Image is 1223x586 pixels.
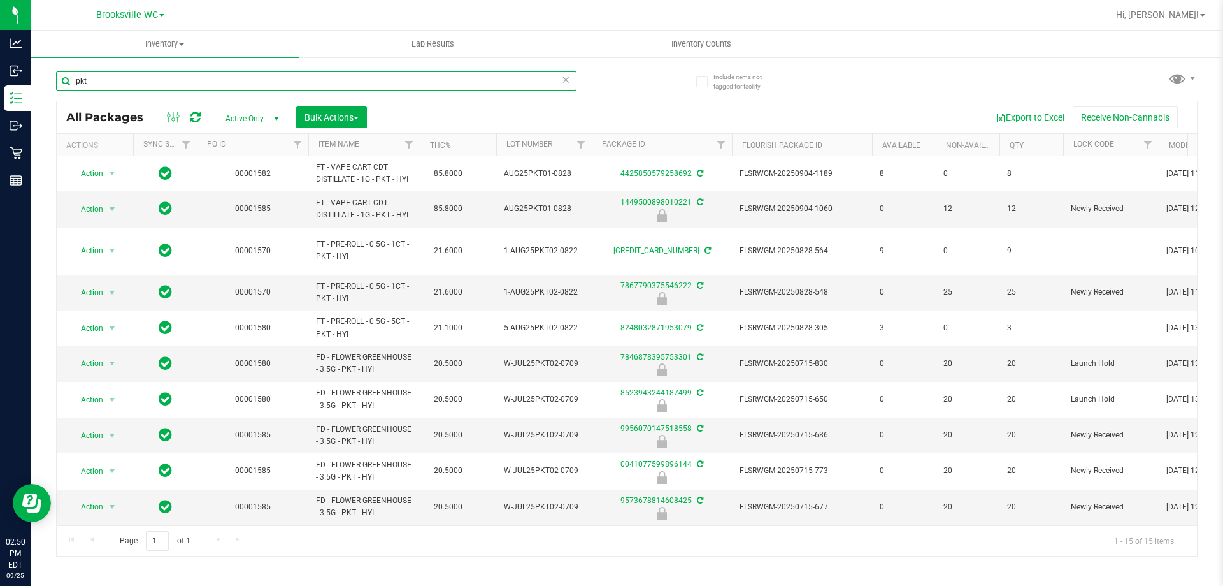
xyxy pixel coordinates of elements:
[571,134,592,156] a: Filter
[504,203,584,215] span: AUG25PKT01-0828
[880,168,928,180] span: 8
[6,536,25,571] p: 02:50 PM EDT
[695,496,703,505] span: Sync from Compliance System
[620,424,692,433] a: 9956070147518558
[109,531,201,551] span: Page of 1
[235,502,271,511] a: 00001585
[943,286,992,298] span: 25
[10,119,22,132] inline-svg: Outbound
[1007,286,1055,298] span: 25
[104,391,120,409] span: select
[399,134,420,156] a: Filter
[943,501,992,513] span: 20
[159,242,172,260] span: In Sync
[430,141,451,150] a: THC%
[943,203,992,215] span: 12
[304,112,359,122] span: Bulk Actions
[31,38,299,50] span: Inventory
[6,571,25,580] p: 09/25
[104,462,120,480] span: select
[504,358,584,370] span: W-JUL25PKT02-0709
[943,393,992,406] span: 20
[143,140,192,149] a: Sync Status
[504,393,584,406] span: W-JUL25PKT02-0709
[66,141,128,150] div: Actions
[1071,429,1151,441] span: Newly Received
[943,358,992,370] span: 20
[299,31,567,57] a: Lab Results
[427,426,469,444] span: 20.5000
[987,106,1073,128] button: Export to Excel
[740,245,864,257] span: FLSRWGM-20250828-564
[1138,134,1159,156] a: Filter
[1071,203,1151,215] span: Newly Received
[620,198,692,207] a: 1449500898010221
[695,281,703,290] span: Sync from Compliance System
[740,429,864,441] span: FLSRWGM-20250715-686
[620,169,692,178] a: 4425850579258692
[943,322,992,334] span: 0
[69,284,104,302] span: Action
[711,134,732,156] a: Filter
[567,31,835,57] a: Inventory Counts
[561,71,570,88] span: Clear
[10,64,22,77] inline-svg: Inbound
[235,246,271,255] a: 00001570
[880,286,928,298] span: 0
[316,197,412,221] span: FT - VAPE CART CDT DISTILLATE - 1G - PKT - HYI
[590,507,734,520] div: Newly Received
[740,203,864,215] span: FLSRWGM-20250904-1060
[590,435,734,448] div: Newly Received
[316,161,412,186] span: FT - VAPE CART CDT DISTILLATE - 1G - PKT - HYI
[69,355,104,372] span: Action
[427,319,469,337] span: 21.1000
[235,323,271,332] a: 00001580
[316,495,412,519] span: FD - FLOWER GREENHOUSE - 3.5G - PKT - HYI
[235,430,271,439] a: 00001585
[740,286,864,298] span: FLSRWGM-20250828-548
[96,10,158,20] span: Brooksville WC
[394,38,471,50] span: Lab Results
[602,140,645,149] a: Package ID
[69,242,104,260] span: Action
[1071,465,1151,477] span: Newly Received
[66,110,156,124] span: All Packages
[235,169,271,178] a: 00001582
[10,147,22,159] inline-svg: Retail
[1010,141,1024,150] a: Qty
[695,198,703,207] span: Sync from Compliance System
[69,498,104,516] span: Action
[695,424,703,433] span: Sync from Compliance System
[620,353,692,362] a: 7846878395753301
[1007,168,1055,180] span: 8
[427,462,469,480] span: 20.5000
[104,498,120,516] span: select
[176,134,197,156] a: Filter
[10,37,22,50] inline-svg: Analytics
[620,388,692,397] a: 8523943244187499
[740,393,864,406] span: FLSRWGM-20250715-650
[318,140,359,149] a: Item Name
[880,393,928,406] span: 0
[695,353,703,362] span: Sync from Compliance System
[159,498,172,516] span: In Sync
[590,363,734,376] div: Launch Hold
[880,501,928,513] span: 0
[235,466,271,475] a: 00001585
[31,31,299,57] a: Inventory
[1071,393,1151,406] span: Launch Hold
[1071,286,1151,298] span: Newly Received
[740,465,864,477] span: FLSRWGM-20250715-773
[504,286,584,298] span: 1-AUG25PKT02-0822
[316,423,412,448] span: FD - FLOWER GREENHOUSE - 3.5G - PKT - HYI
[943,168,992,180] span: 0
[1007,393,1055,406] span: 20
[882,141,920,150] a: Available
[1071,501,1151,513] span: Newly Received
[427,200,469,218] span: 85.8000
[1007,203,1055,215] span: 12
[1116,10,1199,20] span: Hi, [PERSON_NAME]!
[316,351,412,376] span: FD - FLOWER GREENHOUSE - 3.5G - PKT - HYI
[1007,501,1055,513] span: 20
[703,246,711,255] span: Sync from Compliance System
